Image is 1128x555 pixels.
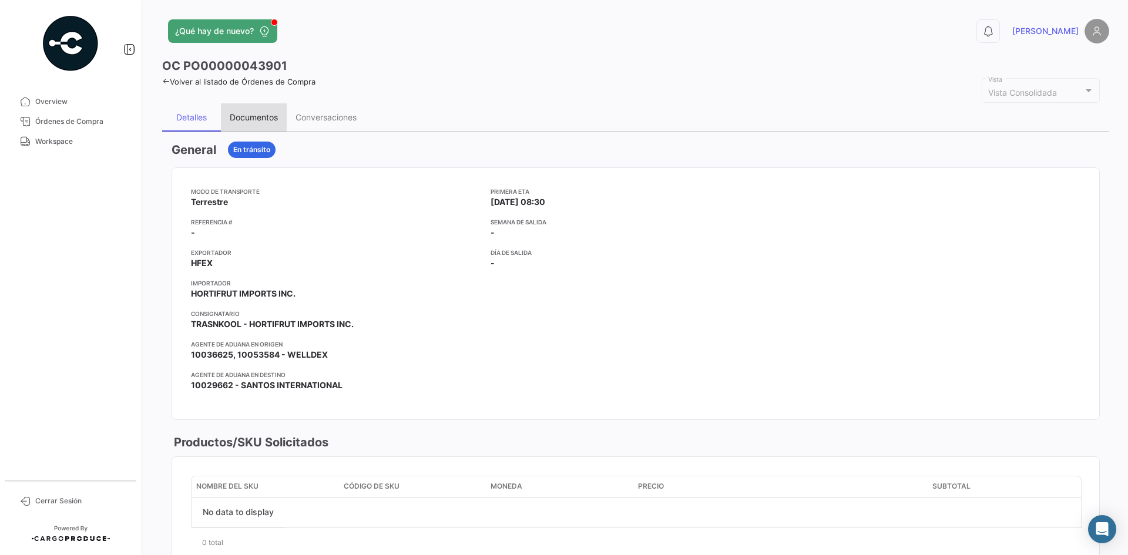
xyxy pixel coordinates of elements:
[191,379,343,391] span: 10029662 - SANTOS INTERNATIONAL
[192,498,285,527] div: No data to display
[172,434,328,450] h3: Productos/SKU Solicitados
[491,196,545,208] span: [DATE] 08:30
[191,339,481,349] app-card-info-title: Agente de Aduana en Origen
[172,142,216,158] h3: General
[176,112,207,122] div: Detalles
[191,309,481,318] app-card-info-title: Consignatario
[191,318,354,330] span: TRASNKOOL - HORTIFRUT IMPORTS INC.
[486,476,633,497] datatable-header-cell: Moneda
[35,96,127,107] span: Overview
[191,227,195,238] span: -
[191,278,481,288] app-card-info-title: Importador
[9,92,132,112] a: Overview
[1012,25,1079,37] span: [PERSON_NAME]
[35,496,127,506] span: Cerrar Sesión
[491,481,522,492] span: Moneda
[932,481,971,492] span: Subtotal
[191,187,481,196] app-card-info-title: Modo de Transporte
[339,476,486,497] datatable-header-cell: Código de SKU
[344,481,399,492] span: Código de SKU
[296,112,357,122] div: Conversaciones
[638,481,664,492] span: Precio
[191,288,296,300] span: HORTIFRUT IMPORTS INC.
[191,370,481,379] app-card-info-title: Agente de Aduana en Destino
[191,217,481,227] app-card-info-title: Referencia #
[491,257,495,269] span: -
[491,248,781,257] app-card-info-title: Día de Salida
[988,88,1057,97] mat-select-trigger: Vista Consolidada
[191,196,228,208] span: Terrestre
[35,136,127,147] span: Workspace
[192,476,339,497] datatable-header-cell: Nombre del SKU
[191,248,481,257] app-card-info-title: Exportador
[162,77,315,86] a: Volver al listado de Órdenes de Compra
[191,257,213,269] span: HFEX
[9,132,132,152] a: Workspace
[491,187,781,196] app-card-info-title: Primera ETA
[162,58,287,74] h3: OC PO00000043901
[191,349,328,361] span: 10036625, 10053584 - WELLDEX
[9,112,132,132] a: Órdenes de Compra
[175,25,254,37] span: ¿Qué hay de nuevo?
[230,112,278,122] div: Documentos
[1088,515,1116,543] div: Abrir Intercom Messenger
[491,227,495,238] span: -
[168,19,277,43] button: ¿Qué hay de nuevo?
[41,14,100,73] img: powered-by.png
[196,481,258,492] span: Nombre del SKU
[35,116,127,127] span: Órdenes de Compra
[491,217,781,227] app-card-info-title: Semana de Salida
[1085,19,1109,43] img: placeholder-user.png
[233,144,270,155] span: En tránsito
